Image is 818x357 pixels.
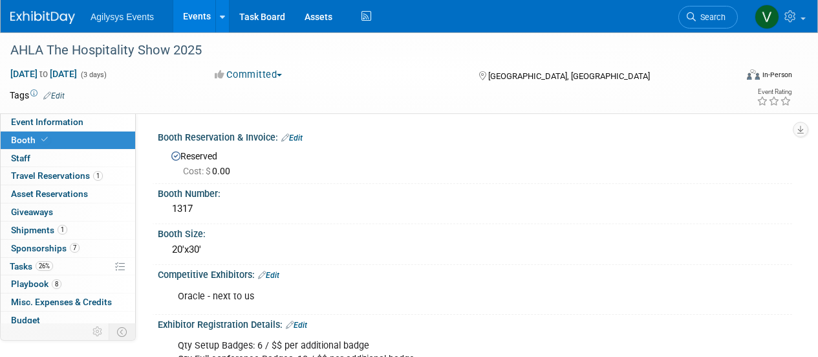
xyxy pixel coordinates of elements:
[167,146,782,178] div: Reserved
[757,89,791,95] div: Event Rating
[58,225,67,235] span: 1
[1,240,135,257] a: Sponsorships7
[1,132,135,149] a: Booth
[41,136,48,143] i: Booth reservation complete
[1,258,135,275] a: Tasks26%
[158,184,792,200] div: Booth Number:
[1,312,135,329] a: Budget
[6,39,726,62] div: AHLA The Hospitality Show 2025
[109,323,136,340] td: Toggle Event Tabs
[11,279,61,289] span: Playbook
[1,203,135,221] a: Giveaways
[1,294,135,311] a: Misc. Expenses & Credits
[11,117,83,127] span: Event Information
[11,207,53,217] span: Giveaways
[755,5,779,29] img: Vaitiare Munoz
[762,70,792,80] div: In-Person
[678,67,792,87] div: Event Format
[87,323,109,340] td: Personalize Event Tab Strip
[93,171,103,181] span: 1
[80,71,107,79] span: (3 days)
[281,133,303,143] a: Edit
[1,150,135,167] a: Staff
[11,189,88,199] span: Asset Reservations
[158,265,792,282] div: Competitive Exhibitors:
[11,297,112,307] span: Misc. Expenses & Credits
[1,222,135,239] a: Shipments1
[183,166,235,176] span: 0.00
[158,224,792,240] div: Booth Size:
[678,6,738,29] a: Search
[10,68,78,80] span: [DATE] [DATE]
[11,153,30,163] span: Staff
[70,243,80,253] span: 7
[1,275,135,293] a: Playbook8
[1,185,135,203] a: Asset Reservations
[1,113,135,131] a: Event Information
[286,321,307,330] a: Edit
[488,71,650,81] span: [GEOGRAPHIC_DATA], [GEOGRAPHIC_DATA]
[52,279,61,289] span: 8
[38,69,50,79] span: to
[10,89,65,102] td: Tags
[258,271,279,280] a: Edit
[158,315,792,332] div: Exhibitor Registration Details:
[1,167,135,185] a: Travel Reservations1
[11,170,103,181] span: Travel Reservations
[11,315,40,325] span: Budget
[158,128,792,144] div: Booth Reservation & Invoice:
[167,199,782,219] div: 1317
[167,240,782,260] div: 20'x30'
[11,243,80,253] span: Sponsorships
[36,261,53,271] span: 26%
[10,261,53,271] span: Tasks
[747,69,760,80] img: Format-Inperson.png
[11,225,67,235] span: Shipments
[183,166,212,176] span: Cost: $
[169,284,667,310] div: Oracle - next to us
[210,68,287,82] button: Committed
[91,12,154,22] span: Agilysys Events
[11,135,50,145] span: Booth
[10,11,75,24] img: ExhibitDay
[43,91,65,100] a: Edit
[696,12,726,22] span: Search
